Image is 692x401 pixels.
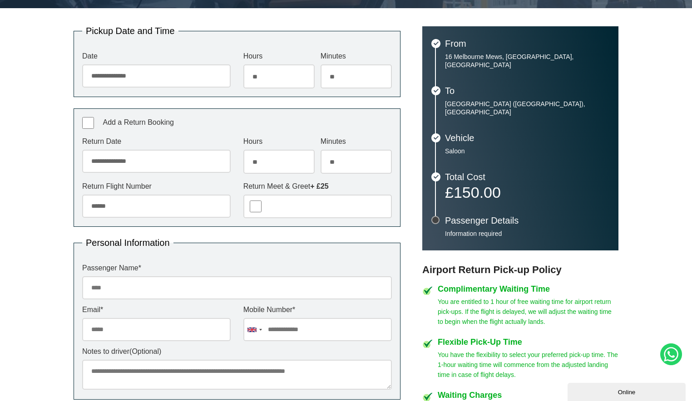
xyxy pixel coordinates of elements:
p: 16 Melbourne Mews, [GEOGRAPHIC_DATA], [GEOGRAPHIC_DATA] [445,53,609,69]
label: Hours [243,53,315,60]
div: United Kingdom: +44 [244,318,265,341]
label: Passenger Name [82,264,392,272]
label: Notes to driver [82,348,392,355]
label: Date [82,53,231,60]
label: Minutes [321,53,392,60]
p: [GEOGRAPHIC_DATA] ([GEOGRAPHIC_DATA]), [GEOGRAPHIC_DATA] [445,100,609,116]
label: Return Meet & Greet [243,183,392,190]
label: Minutes [321,138,392,145]
legend: Personal Information [82,238,173,247]
h3: To [445,86,609,95]
h4: Flexible Pick-Up Time [438,338,618,346]
p: £ [445,186,609,199]
h3: Airport Return Pick-up Policy [422,264,618,276]
p: You have the flexibility to select your preferred pick-up time. The 1-hour waiting time will comm... [438,350,618,380]
h3: Passenger Details [445,216,609,225]
span: Add a Return Booking [103,118,174,126]
p: You are entitled to 1 hour of free waiting time for airport return pick-ups. If the flight is del... [438,297,618,327]
h3: Total Cost [445,172,609,181]
strong: + £25 [310,182,328,190]
legend: Pickup Date and Time [82,26,178,35]
h4: Complimentary Waiting Time [438,285,618,293]
p: Information required [445,230,609,238]
label: Return Date [82,138,231,145]
iframe: chat widget [568,381,687,401]
h3: Vehicle [445,133,609,142]
span: (Optional) [129,347,161,355]
label: Mobile Number [243,306,392,313]
input: Add a Return Booking [82,117,94,129]
h4: Waiting Charges [438,391,618,399]
label: Hours [243,138,315,145]
label: Email [82,306,231,313]
h3: From [445,39,609,48]
p: Saloon [445,147,609,155]
label: Return Flight Number [82,183,231,190]
span: 150.00 [454,184,501,201]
